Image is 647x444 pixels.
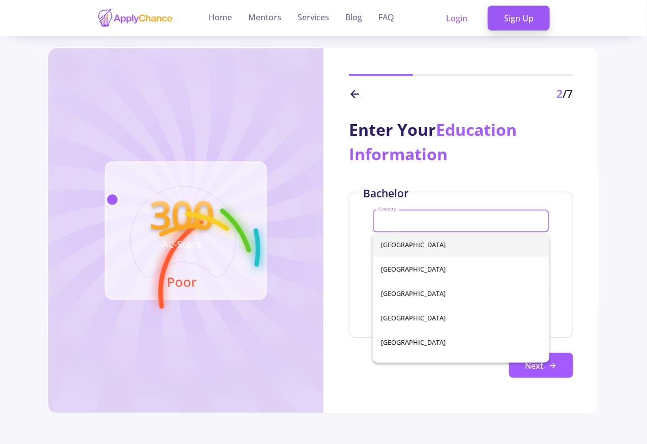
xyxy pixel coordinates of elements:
[381,354,541,379] span: [GEOGRAPHIC_DATA]
[381,306,541,330] span: [GEOGRAPHIC_DATA]
[563,86,573,101] span: /7
[349,117,573,166] div: Enter Your
[557,86,563,101] span: 2
[488,6,550,31] a: Sign Up
[381,257,541,281] span: [GEOGRAPHIC_DATA]
[150,188,214,240] text: 300
[381,281,541,306] span: [GEOGRAPHIC_DATA]
[97,8,173,28] img: applychance logo
[362,186,409,202] div: Bachelor
[430,6,484,31] a: Login
[381,330,541,354] span: [GEOGRAPHIC_DATA]
[381,232,541,257] span: [GEOGRAPHIC_DATA]
[349,119,517,165] span: Education Information
[509,353,573,378] button: Next
[167,273,197,291] text: Poor
[163,238,202,250] text: AC-Score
